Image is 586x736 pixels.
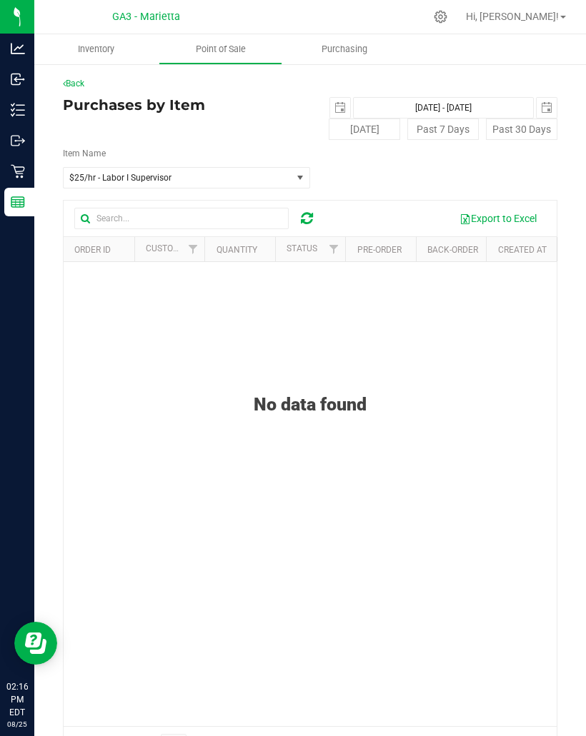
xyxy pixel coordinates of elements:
[11,133,25,148] inline-svg: Outbound
[537,98,557,118] span: select
[11,164,25,178] inline-svg: Retail
[34,34,159,64] a: Inventory
[69,173,277,183] span: $25/hr - Labor I Supervisor
[282,34,407,64] a: Purchasing
[146,243,190,253] a: Customer
[59,43,134,56] span: Inventory
[11,41,25,56] inline-svg: Analytics
[450,206,546,231] button: Export to Excel
[14,622,57,665] iframe: Resource center
[466,11,559,22] span: Hi, [PERSON_NAME]!
[11,103,25,117] inline-svg: Inventory
[6,680,28,719] p: 02:16 PM EDT
[11,72,25,86] inline-svg: Inbound
[63,147,106,160] label: Item Name
[432,10,450,24] div: Manage settings
[407,119,479,140] button: Past 7 Days
[330,98,350,118] span: select
[64,358,557,415] div: No data found
[63,79,84,89] a: Back
[159,34,283,64] a: Point of Sale
[6,719,28,730] p: 08/25
[292,168,309,188] span: select
[63,97,310,113] h4: Purchases by Item
[287,243,317,253] a: Status
[217,245,257,255] a: Quantity
[427,245,478,255] a: Back-Order
[357,245,402,255] a: Pre-Order
[112,11,180,23] span: GA3 - Marietta
[322,237,345,261] a: Filter
[177,43,265,56] span: Point of Sale
[11,195,25,209] inline-svg: Reports
[486,119,557,140] button: Past 30 Days
[329,119,400,140] button: [DATE]
[74,245,111,255] a: Order ID
[498,245,547,255] a: Created At
[302,43,387,56] span: Purchasing
[181,237,204,261] a: Filter
[74,208,289,229] input: Search...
